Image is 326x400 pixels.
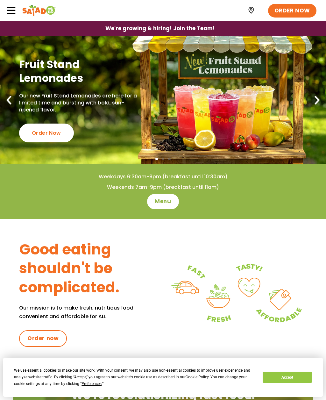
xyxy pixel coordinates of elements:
[19,240,163,297] h3: Good eating shouldn't be complicated.
[274,7,310,15] span: ORDER NOW
[155,158,158,160] span: Go to slide 1
[186,375,209,379] span: Cookie Policy
[3,94,15,106] div: Previous slide
[19,330,67,347] a: Order now
[105,26,215,31] span: We're growing & hiring! Join the Team!
[155,198,171,205] span: Menu
[14,367,255,387] div: We use essential cookies to make our site work. With your consent, we may also use non-essential ...
[168,158,171,160] span: Go to slide 3
[263,372,312,383] button: Accept
[19,58,142,85] h2: Fruit Stand Lemonades
[27,335,59,342] span: Order now
[96,21,224,36] a: We're growing & hiring! Join the Team!
[19,124,74,142] div: Order Now
[19,304,163,321] p: Our mission is to make fresh, nutritious food convenient and affordable for ALL.
[268,4,316,18] a: ORDER NOW
[311,94,323,106] div: Next slide
[13,184,313,191] h4: Weekends 7am-9pm (breakfast until 11am)
[19,92,142,114] p: Our new Fruit Stand Lemonades are here for a limited time and bursting with bold, sun-ripened fla...
[162,158,164,160] span: Go to slide 2
[147,194,179,209] a: Menu
[3,358,323,397] div: Cookie Consent Prompt
[22,4,56,17] img: Header logo
[13,173,313,180] h4: Weekdays 6:30am-9pm (breakfast until 10:30am)
[81,382,102,386] span: Preferences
